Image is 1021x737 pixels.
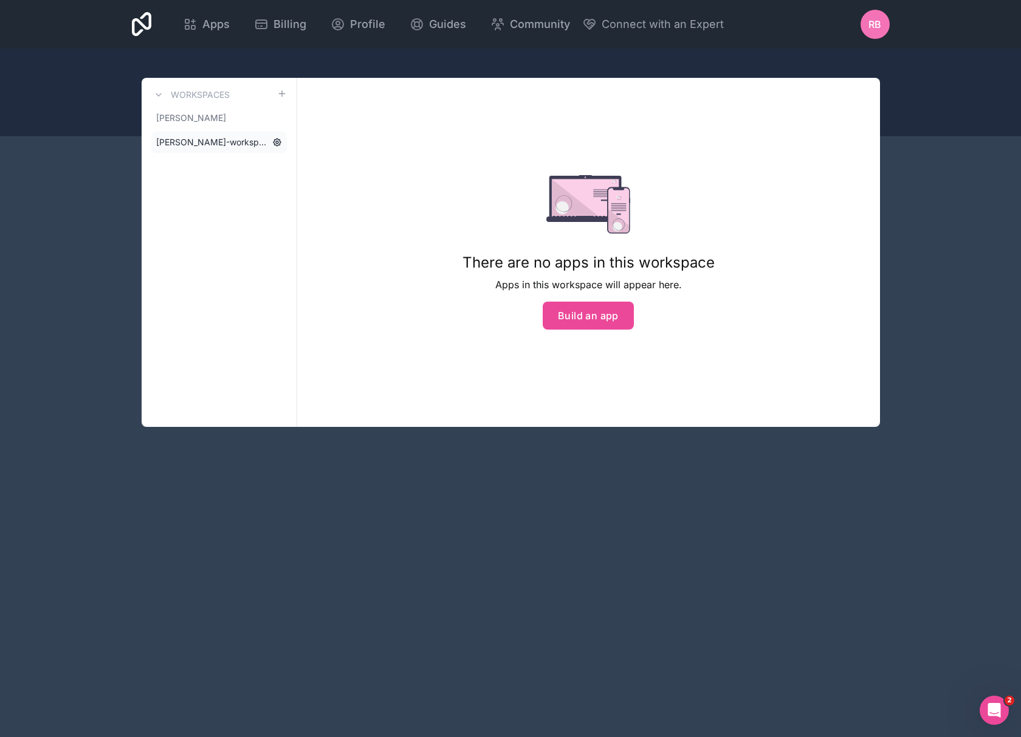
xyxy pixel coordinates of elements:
[980,696,1009,725] iframe: Intercom live chat
[173,11,239,38] a: Apps
[462,253,715,272] h1: There are no apps in this workspace
[481,11,580,38] a: Community
[156,112,226,124] span: [PERSON_NAME]
[171,89,230,101] h3: Workspaces
[273,16,306,33] span: Billing
[156,136,267,148] span: [PERSON_NAME]-workspace
[582,16,724,33] button: Connect with an Expert
[202,16,230,33] span: Apps
[462,277,715,292] p: Apps in this workspace will appear here.
[321,11,395,38] a: Profile
[602,16,724,33] span: Connect with an Expert
[400,11,476,38] a: Guides
[546,175,631,234] img: empty state
[543,302,634,330] button: Build an app
[510,16,570,33] span: Community
[1005,696,1014,705] span: 2
[350,16,385,33] span: Profile
[151,88,230,102] a: Workspaces
[151,131,287,153] a: [PERSON_NAME]-workspace
[244,11,316,38] a: Billing
[868,17,881,32] span: RB
[151,107,287,129] a: [PERSON_NAME]
[429,16,466,33] span: Guides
